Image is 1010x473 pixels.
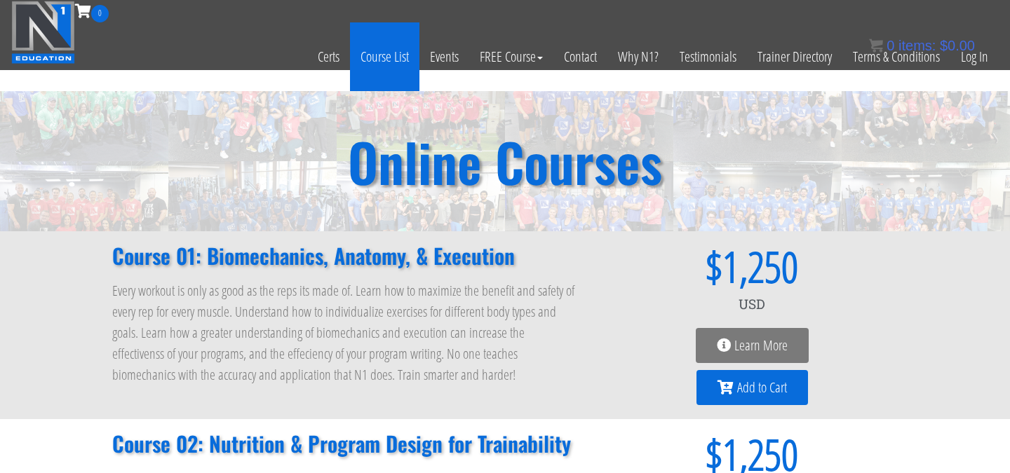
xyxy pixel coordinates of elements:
h2: Online Courses [348,135,662,188]
h2: Course 02: Nutrition & Program Design for Trainability [112,433,578,454]
span: 0 [91,5,109,22]
img: n1-education [11,1,75,64]
img: icon11.png [869,39,883,53]
a: Terms & Conditions [842,22,950,91]
a: Certs [307,22,350,91]
span: Learn More [734,338,788,352]
a: Contact [553,22,607,91]
a: 0 [75,1,109,20]
a: Why N1? [607,22,669,91]
span: 0 [887,38,894,53]
bdi: 0.00 [940,38,975,53]
h2: Course 01: Biomechanics, Anatomy, & Execution [112,245,578,266]
a: Testimonials [669,22,747,91]
a: FREE Course [469,22,553,91]
p: Every workout is only as good as the reps its made of. Learn how to maximize the benefit and safe... [112,280,578,385]
span: items: [898,38,936,53]
span: 1,250 [722,245,798,287]
a: Course List [350,22,419,91]
a: Log In [950,22,999,91]
a: Add to Cart [696,370,808,405]
a: Learn More [696,328,809,363]
span: $ [606,245,722,287]
a: Trainer Directory [747,22,842,91]
a: 0 items: $0.00 [869,38,975,53]
a: Events [419,22,469,91]
div: USD [606,287,898,321]
span: $ [940,38,948,53]
span: Add to Cart [737,381,787,395]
